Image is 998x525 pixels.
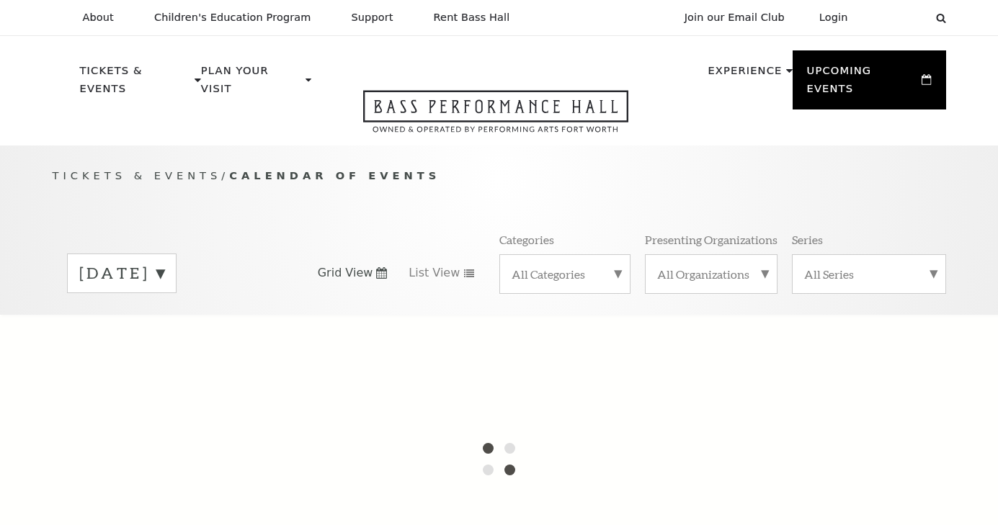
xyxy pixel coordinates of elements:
p: Rent Bass Hall [434,12,510,24]
p: Series [792,232,823,247]
p: / [53,167,946,185]
p: Plan Your Visit [201,62,302,106]
span: Grid View [318,265,373,281]
p: Presenting Organizations [645,232,778,247]
label: [DATE] [79,262,164,284]
span: List View [409,265,460,281]
p: Experience [708,62,782,88]
label: All Categories [512,266,618,282]
label: All Organizations [657,266,765,282]
p: Support [352,12,393,24]
label: All Series [804,266,934,282]
p: About [83,12,114,24]
span: Tickets & Events [53,169,222,181]
p: Tickets & Events [80,62,192,106]
span: Calendar of Events [229,169,440,181]
p: Categories [499,232,554,247]
select: Select: [871,11,922,24]
p: Upcoming Events [807,62,919,106]
p: Children's Education Program [154,12,311,24]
